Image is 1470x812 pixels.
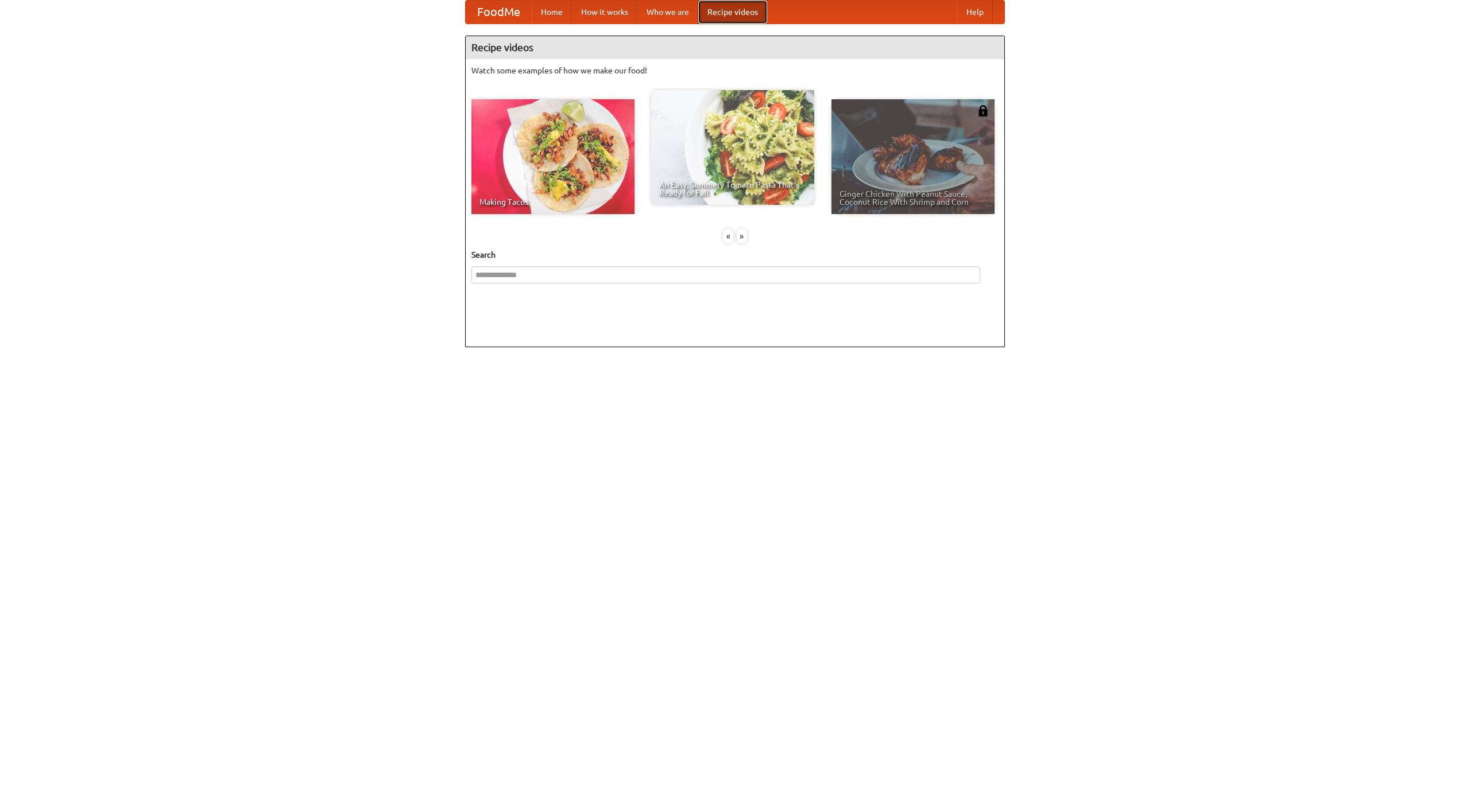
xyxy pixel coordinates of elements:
h4: Recipe videos [466,36,1004,59]
a: How it works [572,1,637,24]
span: Making Tacos [479,198,626,206]
a: FoodMe [466,1,532,24]
p: Watch some examples of how we make our food! [471,65,999,76]
h5: Search [471,249,999,261]
a: Recipe videos [698,1,767,24]
a: Help [957,1,993,24]
a: Making Tacos [471,99,635,214]
img: 483408.png [977,105,989,116]
a: Home [532,1,572,24]
a: An Easy, Summery Tomato Pasta That's Ready for Fall [651,90,814,205]
a: Who we are [637,1,698,24]
div: « [723,229,733,243]
span: An Easy, Summery Tomato Pasta That's Ready for Fall [659,181,806,197]
div: » [737,229,747,243]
